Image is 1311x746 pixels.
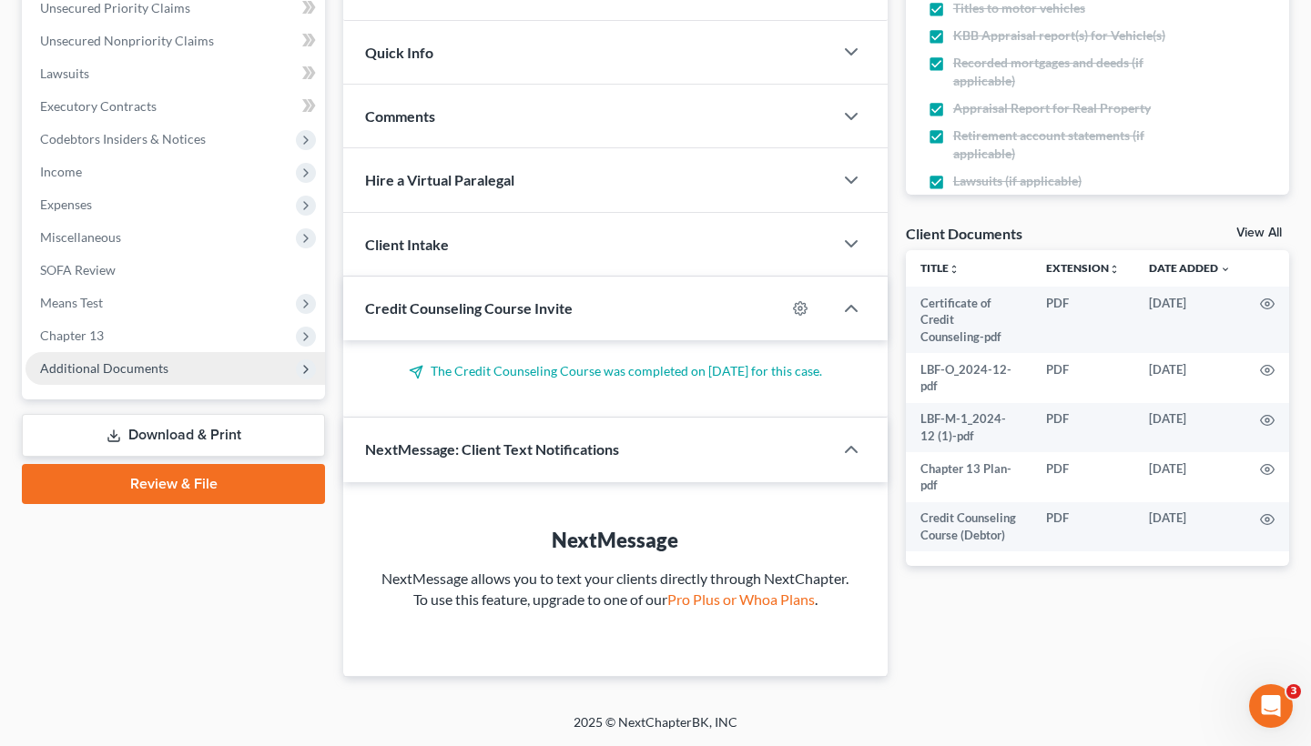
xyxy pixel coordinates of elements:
span: Additional Documents [40,360,168,376]
td: [DATE] [1134,403,1245,453]
span: Means Test [40,295,103,310]
span: Miscellaneous [40,229,121,245]
td: [DATE] [1134,287,1245,353]
td: [DATE] [1134,502,1245,552]
td: [DATE] [1134,452,1245,502]
span: Lawsuits [40,66,89,81]
td: LBF-O_2024-12-pdf [906,353,1032,403]
a: Date Added expand_more [1149,261,1231,275]
td: PDF [1032,452,1134,502]
span: Recorded mortgages and deeds (if applicable) [953,54,1178,90]
iframe: Intercom live chat [1249,684,1293,728]
span: Expenses [40,197,92,212]
td: LBF-M-1_2024-12 (1)-pdf [906,403,1032,453]
span: KBB Appraisal report(s) for Vehicle(s) [953,26,1165,45]
span: Quick Info [365,44,433,61]
span: Credit Counseling Course Invite [365,299,573,317]
span: Appraisal Report for Real Property [953,99,1151,117]
span: Hire a Virtual Paralegal [365,171,514,188]
span: Comments [365,107,435,125]
td: Chapter 13 Plan-pdf [906,452,1032,502]
i: unfold_more [1109,264,1120,275]
a: Unsecured Nonpriority Claims [25,25,325,57]
div: Client Documents [906,224,1022,243]
span: SOFA Review [40,262,116,277]
span: Executory Contracts [40,98,157,114]
p: NextMessage allows you to text your clients directly through NextChapter. To use this feature, up... [380,569,851,610]
a: Titleunfold_more [920,261,960,275]
span: NextMessage: Client Text Notifications [365,440,619,458]
a: View All [1236,227,1282,239]
span: 3 [1286,684,1301,699]
a: Extensionunfold_more [1046,261,1120,275]
span: Lawsuits (if applicable) [953,172,1082,190]
span: Unsecured Nonpriority Claims [40,33,214,48]
td: Certificate of Credit Counseling-pdf [906,287,1032,353]
a: SOFA Review [25,254,325,287]
a: Review & File [22,464,325,504]
a: Lawsuits [25,57,325,90]
span: Chapter 13 [40,328,104,343]
td: [DATE] [1134,353,1245,403]
td: PDF [1032,502,1134,552]
span: Retirement account statements (if applicable) [953,126,1178,163]
i: unfold_more [949,264,960,275]
div: 2025 © NextChapterBK, INC [137,713,1174,746]
i: expand_more [1220,264,1231,275]
a: Download & Print [22,414,325,457]
td: PDF [1032,403,1134,453]
td: PDF [1032,287,1134,353]
p: The Credit Counseling Course was completed on [DATE] for this case. [365,362,866,380]
span: Income [40,164,82,179]
span: Codebtors Insiders & Notices [40,131,206,146]
td: Credit Counseling Course (Debtor) [906,502,1032,552]
span: Client Intake [365,236,449,253]
td: PDF [1032,353,1134,403]
a: Pro Plus or Whoa Plans [667,590,815,608]
a: Executory Contracts [25,90,325,123]
div: NextMessage [380,526,851,554]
